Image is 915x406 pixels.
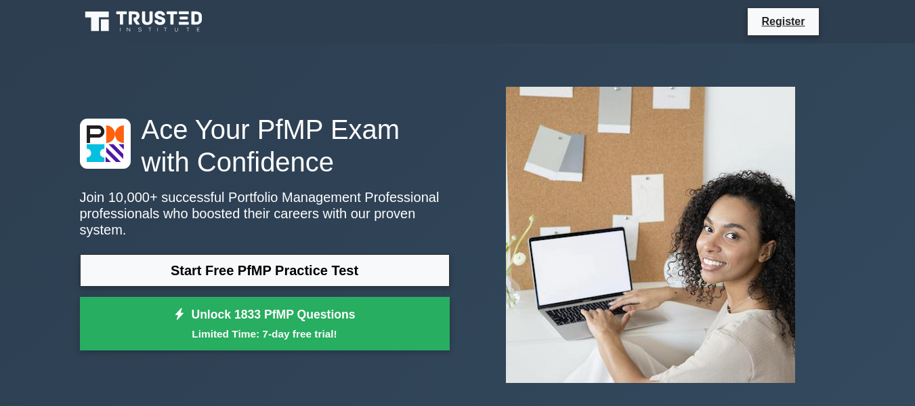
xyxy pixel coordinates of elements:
[80,113,450,178] h1: Ace Your PfMP Exam with Confidence
[80,254,450,287] a: Start Free PfMP Practice Test
[97,326,433,342] small: Limited Time: 7-day free trial!
[80,189,450,238] p: Join 10,000+ successful Portfolio Management Professional professionals who boosted their careers...
[753,13,813,30] a: Register
[80,297,450,351] a: Unlock 1833 PfMP QuestionsLimited Time: 7-day free trial!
